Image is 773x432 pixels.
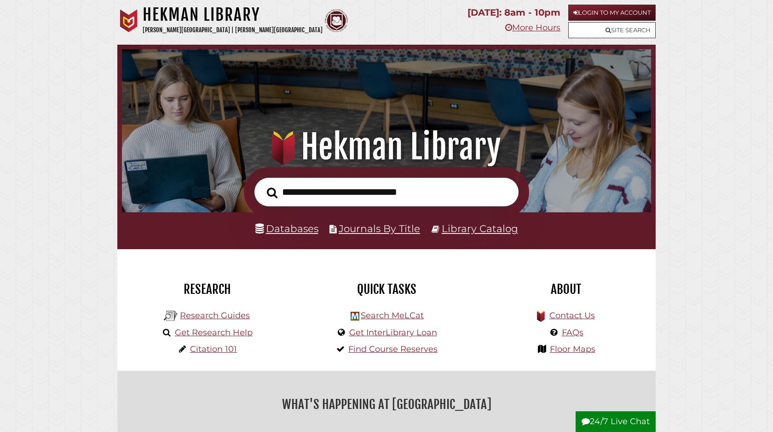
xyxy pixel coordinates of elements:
img: Calvin Theological Seminary [325,9,348,32]
h1: Hekman Library [143,5,323,25]
a: Databases [255,222,318,234]
img: Calvin University [117,9,140,32]
img: Hekman Library Logo [164,309,178,323]
a: Contact Us [549,310,595,321]
a: Citation 101 [190,344,237,354]
img: Hekman Library Logo [351,312,359,321]
a: Login to My Account [568,5,656,21]
a: Get InterLibrary Loan [349,327,437,338]
button: Search [262,185,282,201]
h2: Quick Tasks [304,281,469,297]
a: Get Research Help [175,327,253,338]
a: Search MeLCat [361,310,424,321]
a: More Hours [505,23,560,33]
a: FAQs [562,327,583,338]
p: [DATE]: 8am - 10pm [467,5,560,21]
a: Library Catalog [442,222,518,234]
a: Site Search [568,22,656,38]
i: Search [267,187,277,198]
a: Floor Maps [550,344,595,354]
h2: Research [124,281,290,297]
a: Research Guides [180,310,250,321]
h2: About [483,281,649,297]
h2: What's Happening at [GEOGRAPHIC_DATA] [124,394,649,415]
p: [PERSON_NAME][GEOGRAPHIC_DATA] | [PERSON_NAME][GEOGRAPHIC_DATA] [143,25,323,35]
h1: Hekman Library [133,127,640,167]
a: Find Course Reserves [348,344,438,354]
a: Journals By Title [339,222,420,234]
